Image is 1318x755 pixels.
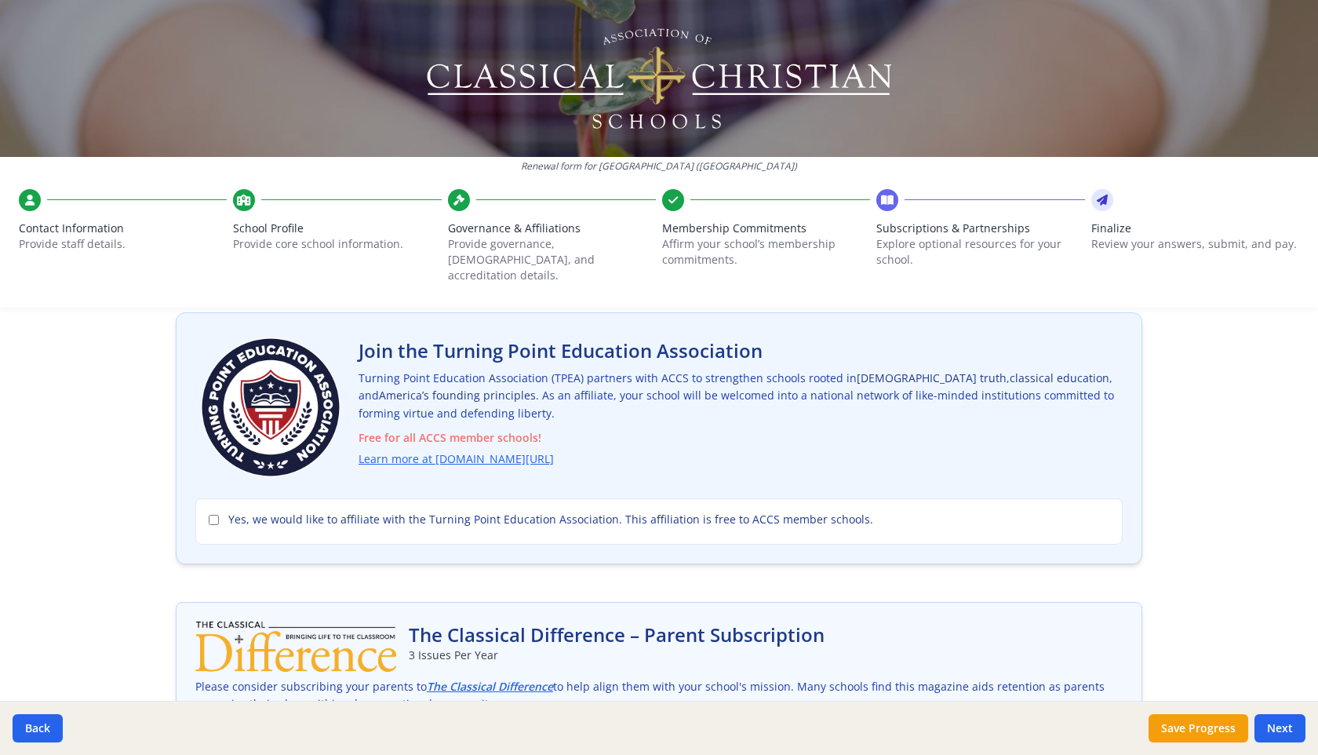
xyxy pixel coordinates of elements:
p: Turning Point Education Association (TPEA) partners with ACCS to strengthen schools rooted in , ,... [359,370,1123,469]
span: Subscriptions & Partnerships [876,221,1084,236]
p: Please consider subscribing your parents to to help align them with your school's mission. Many s... [195,678,1123,714]
a: The Classical Difference [427,678,553,696]
span: Governance & Affiliations [448,221,656,236]
a: Learn more at [DOMAIN_NAME][URL] [359,450,554,469]
span: Yes, we would like to affiliate with the Turning Point Education Association. This affiliation is... [228,512,873,527]
span: Contact Information [19,221,227,236]
h2: The Classical Difference – Parent Subscription [409,622,825,647]
button: Save Progress [1149,714,1248,742]
button: Back [13,714,63,742]
span: [DEMOGRAPHIC_DATA] truth [857,370,1007,385]
img: The Classical Difference [195,622,396,672]
span: America’s founding principles [379,388,536,403]
span: School Profile [233,221,441,236]
img: Logo [424,24,894,133]
p: Provide core school information. [233,236,441,252]
span: Membership Commitments [662,221,870,236]
span: classical education [1010,370,1109,385]
input: Yes, we would like to affiliate with the Turning Point Education Association. This affiliation is... [209,515,219,525]
p: Review your answers, submit, and pay. [1091,236,1299,252]
img: Turning Point Education Association Logo [195,332,346,483]
p: Provide governance, [DEMOGRAPHIC_DATA], and accreditation details. [448,236,656,283]
p: 3 Issues Per Year [409,647,825,663]
span: Free for all ACCS member schools! [359,429,1123,447]
p: Explore optional resources for your school. [876,236,1084,268]
p: Provide staff details. [19,236,227,252]
span: Finalize [1091,221,1299,236]
p: Affirm your school’s membership commitments. [662,236,870,268]
h2: Join the Turning Point Education Association [359,338,1123,363]
button: Next [1254,714,1305,742]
